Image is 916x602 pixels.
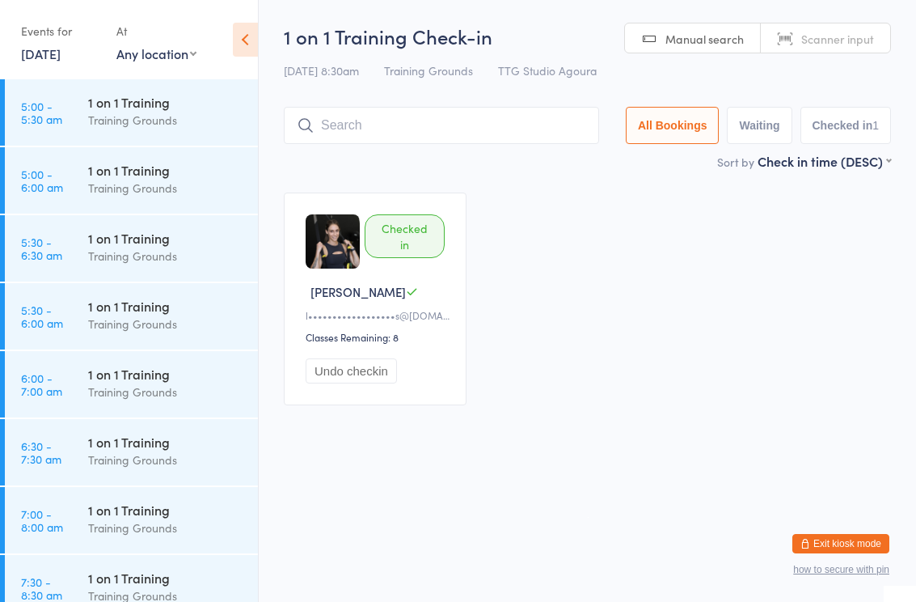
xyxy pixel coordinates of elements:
[793,564,889,575] button: how to secure with pin
[801,31,874,47] span: Scanner input
[5,79,258,146] a: 5:00 -5:30 am1 on 1 TrainingTraining Grounds
[21,235,62,261] time: 5:30 - 6:30 am
[306,214,360,269] img: image1720831959.png
[88,451,244,469] div: Training Grounds
[626,107,720,144] button: All Bookings
[5,351,258,418] a: 6:00 -7:00 am1 on 1 TrainingTraining Grounds
[498,62,597,78] span: TTG Studio Agoura
[717,154,754,170] label: Sort by
[306,358,397,384] button: Undo checkin
[88,433,244,451] div: 1 on 1 Training
[21,303,63,329] time: 5:30 - 6:00 am
[5,147,258,214] a: 5:00 -6:00 am1 on 1 TrainingTraining Grounds
[88,501,244,519] div: 1 on 1 Training
[800,107,892,144] button: Checked in1
[792,534,889,553] button: Exit kiosk mode
[284,23,891,49] h2: 1 on 1 Training Check-in
[384,62,473,78] span: Training Grounds
[88,247,244,265] div: Training Grounds
[5,419,258,485] a: 6:30 -7:30 am1 on 1 TrainingTraining Grounds
[21,167,63,193] time: 5:00 - 6:00 am
[727,107,791,144] button: Waiting
[88,383,244,401] div: Training Grounds
[88,365,244,383] div: 1 on 1 Training
[306,308,450,322] div: l••••••••••••••••••s@[DOMAIN_NAME]
[88,569,244,587] div: 1 on 1 Training
[88,315,244,333] div: Training Grounds
[116,45,196,62] div: Any location
[88,93,244,111] div: 1 on 1 Training
[306,330,450,344] div: Classes Remaining: 8
[21,18,100,45] div: Events for
[284,62,359,78] span: [DATE] 8:30am
[5,283,258,350] a: 5:30 -6:00 am1 on 1 TrainingTraining Grounds
[758,152,891,170] div: Check in time (DESC)
[88,179,244,197] div: Training Grounds
[21,371,62,397] time: 6:00 - 7:00 am
[88,519,244,537] div: Training Grounds
[665,31,744,47] span: Manual search
[5,215,258,282] a: 5:30 -6:30 am1 on 1 TrainingTraining Grounds
[116,18,196,45] div: At
[284,107,599,144] input: Search
[21,45,61,62] a: [DATE]
[365,214,445,258] div: Checked in
[872,119,879,132] div: 1
[21,439,61,465] time: 6:30 - 7:30 am
[88,111,244,129] div: Training Grounds
[21,100,62,125] time: 5:00 - 5:30 am
[88,161,244,179] div: 1 on 1 Training
[5,487,258,553] a: 7:00 -8:00 am1 on 1 TrainingTraining Grounds
[88,297,244,315] div: 1 on 1 Training
[21,575,62,601] time: 7:30 - 8:30 am
[21,507,63,533] time: 7:00 - 8:00 am
[88,229,244,247] div: 1 on 1 Training
[310,283,406,300] span: [PERSON_NAME]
